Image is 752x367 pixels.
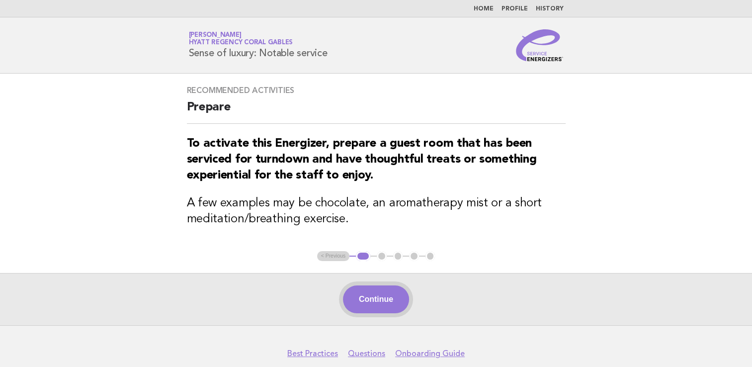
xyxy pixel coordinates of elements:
a: Questions [348,349,385,359]
h3: A few examples may be chocolate, an aromatherapy mist or a short meditation/breathing exercise. [187,195,566,227]
strong: To activate this Energizer, prepare a guest room that has been serviced for turndown and have tho... [187,138,537,182]
img: Service Energizers [516,29,564,61]
h3: Recommended activities [187,86,566,95]
span: Hyatt Regency Coral Gables [189,40,293,46]
a: History [536,6,564,12]
h1: Sense of luxury: Notable service [189,32,328,58]
a: Best Practices [287,349,338,359]
a: Home [474,6,494,12]
a: Onboarding Guide [395,349,465,359]
h2: Prepare [187,99,566,124]
button: 1 [356,251,370,261]
button: Continue [343,285,409,313]
a: [PERSON_NAME]Hyatt Regency Coral Gables [189,32,293,46]
a: Profile [501,6,528,12]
